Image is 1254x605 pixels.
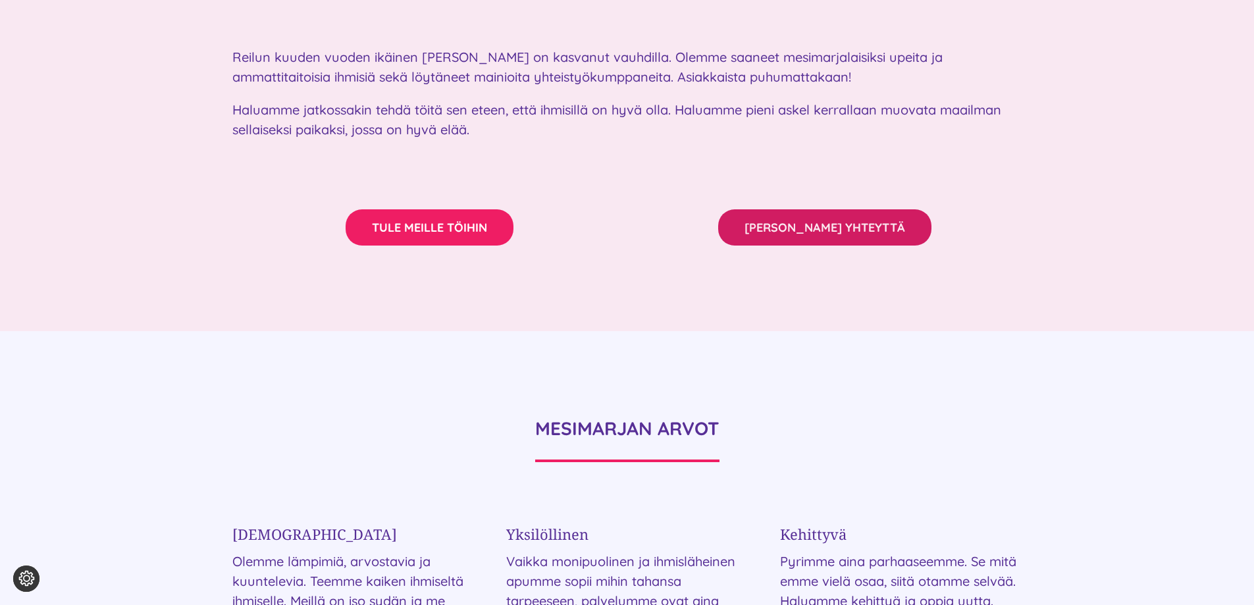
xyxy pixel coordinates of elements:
[372,221,487,234] span: TULE MEILLE TÖIHIN
[232,523,475,545] h3: [DEMOGRAPHIC_DATA]
[346,209,513,246] a: TULE MEILLE TÖIHIN
[718,209,931,246] a: [PERSON_NAME] YHTEYTTÄ
[232,100,1022,140] p: Haluamme jatkossakin tehdä töitä sen eteen, että ihmisillä on hyvä olla. Haluamme pieni askel ker...
[535,417,719,440] strong: MESIMARJAN ARVOT
[745,221,905,234] span: [PERSON_NAME] YHTEYTTÄ
[780,523,1022,545] h3: Kehittyvä
[13,566,39,592] button: Evästeasetukset
[232,47,1022,87] p: Reilun kuuden vuoden ikäinen [PERSON_NAME] on kasvanut vauhdilla. Olemme saaneet mesimarjalaisiks...
[506,523,748,545] h3: Yksilöllinen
